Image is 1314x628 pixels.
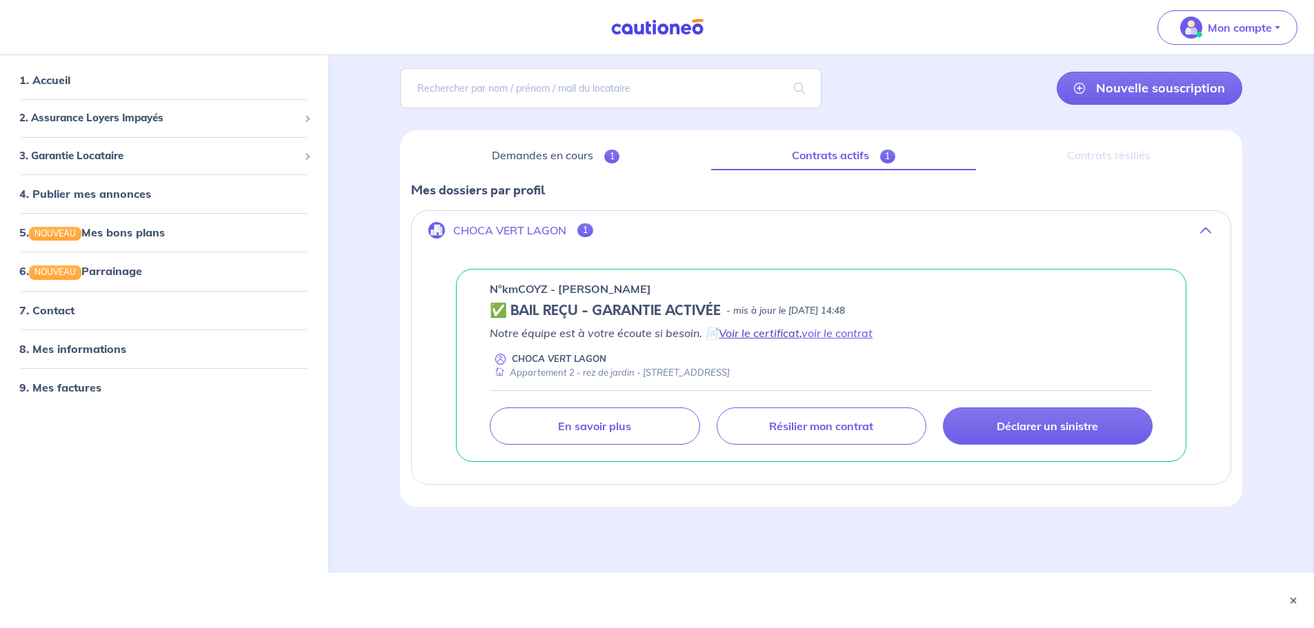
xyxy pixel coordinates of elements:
a: 5.NOUVEAUMes bons plans [19,225,165,239]
div: 5.NOUVEAUMes bons plans [6,219,323,246]
div: 3. Garantie Locataire [6,143,323,170]
span: 1 [604,150,620,163]
div: Appartement 2 - rez de jardin - [STREET_ADDRESS] [490,366,730,379]
a: 7. Contact [19,303,74,317]
a: voir le contrat [802,326,873,340]
div: 8. Mes informations [6,335,323,363]
span: 1 [880,150,896,163]
img: Cautioneo [606,19,709,36]
span: 2. Assurance Loyers Impayés [19,110,299,126]
button: × [1286,594,1300,607]
a: 6.NOUVEAUParrainage [19,265,142,278]
a: Voir le certificat [719,326,799,340]
div: 1. Accueil [6,66,323,94]
h5: ✅ BAIL REÇU - GARANTIE ACTIVÉE [490,303,721,319]
a: Déclarer un sinistre [943,407,1153,445]
a: En savoir plus [490,407,699,445]
a: 9. Mes factures [19,381,101,394]
p: En savoir plus [558,419,631,433]
div: 6.NOUVEAUParrainage [6,258,323,285]
span: 1 [577,223,593,237]
p: Mes dossiers par profil [411,181,1231,199]
div: state: CONTRACT-VALIDATED, Context: MORE-THAN-6-MONTHS,CHOOSE-CERTIFICATE,ALONE,LESSOR-DOCUMENTS [490,303,1153,319]
a: 8. Mes informations [19,342,126,356]
p: CHOCA VERT LAGON [512,352,606,365]
p: Résilier mon contrat [769,419,873,433]
input: Rechercher par nom / prénom / mail du locataire [400,68,821,108]
p: Notre équipe est à votre écoute si besoin. 📄 , [490,325,1153,341]
a: Demandes en cours1 [411,141,700,170]
p: n°kmCOYZ - [PERSON_NAME] [490,281,651,297]
p: Mon compte [1208,19,1272,36]
img: illu_account_valid_menu.svg [1180,17,1202,39]
div: 4. Publier mes annonces [6,180,323,207]
a: Contrats actifs1 [711,141,976,170]
a: 4. Publier mes annonces [19,187,151,201]
button: CHOCA VERT LAGON1 [412,214,1231,247]
span: search [777,69,822,108]
a: Résilier mon contrat [717,407,926,445]
p: - mis à jour le [DATE] 14:48 [726,304,845,318]
div: 7. Contact [6,296,323,324]
img: illu_company.svg [428,222,445,239]
a: Nouvelle souscription [1057,72,1242,105]
button: illu_account_valid_menu.svgMon compte [1157,10,1297,45]
span: 3. Garantie Locataire [19,148,299,164]
p: Déclarer un sinistre [997,419,1098,433]
p: CHOCA VERT LAGON [453,224,566,237]
div: 9. Mes factures [6,374,323,401]
div: 2. Assurance Loyers Impayés [6,105,323,132]
a: 1. Accueil [19,73,70,87]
